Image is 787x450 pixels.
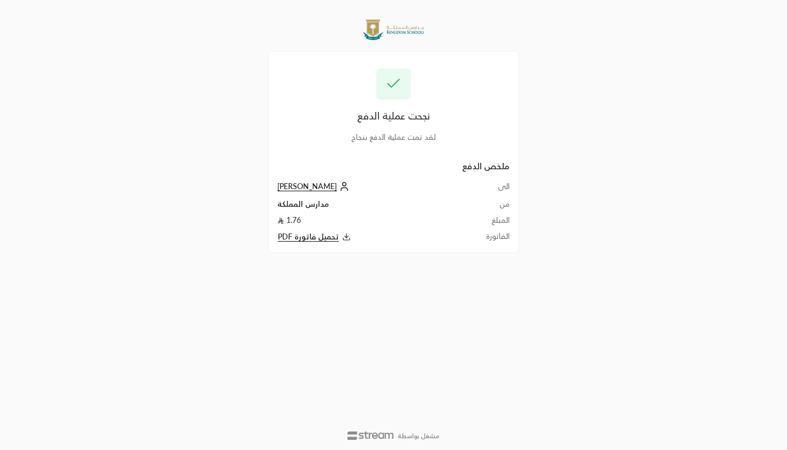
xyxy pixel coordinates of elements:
img: Company Logo [361,17,426,42]
td: مدارس المملكة [277,199,455,215]
td: الفاتورة [455,231,510,243]
h2: ملخص الدفع [277,160,510,172]
button: تحميل فاتورة PDF [277,231,455,243]
td: الى [455,181,510,199]
p: مشغل بواسطة [398,432,440,440]
td: 1.76 [277,215,455,231]
td: من [455,199,510,215]
a: [PERSON_NAME] [277,182,352,191]
div: نجحت عملية الدفع [277,108,510,123]
span: [PERSON_NAME] [277,182,337,191]
td: المبلغ [455,215,510,231]
div: لقد تمت عملية الدفع بنجاح [277,132,510,142]
span: تحميل فاتورة PDF [278,232,339,242]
